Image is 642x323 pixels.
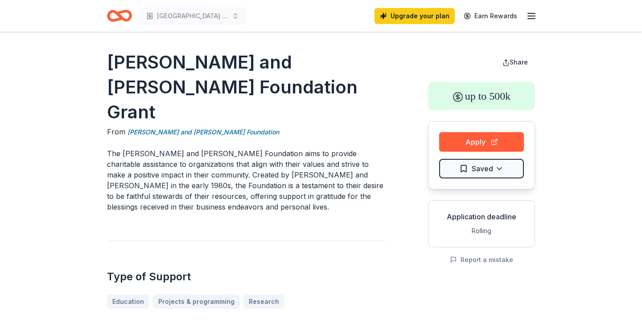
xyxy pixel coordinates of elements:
div: Application deadline [436,211,527,222]
div: From [107,126,385,137]
a: Upgrade your plan [374,8,455,24]
a: Research [243,295,284,309]
span: [GEOGRAPHIC_DATA] an elderly care facility [157,11,228,21]
div: Rolling [436,226,527,236]
button: [GEOGRAPHIC_DATA] an elderly care facility [139,7,246,25]
h1: [PERSON_NAME] and [PERSON_NAME] Foundation Grant [107,50,385,125]
span: Saved [472,163,493,174]
button: Share [495,53,535,71]
a: Earn Rewards [458,8,523,24]
a: Home [107,5,132,26]
button: Report a mistake [450,254,513,265]
span: Share [510,58,528,66]
a: Projects & programming [153,295,240,309]
p: The [PERSON_NAME] and [PERSON_NAME] Foundation aims to provide charitable assistance to organizat... [107,148,385,212]
a: Education [107,295,149,309]
a: [PERSON_NAME] and [PERSON_NAME] Foundation [128,127,279,137]
h2: Type of Support [107,270,385,284]
button: Saved [439,159,524,178]
button: Apply [439,132,524,152]
div: up to 500k [428,82,535,110]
